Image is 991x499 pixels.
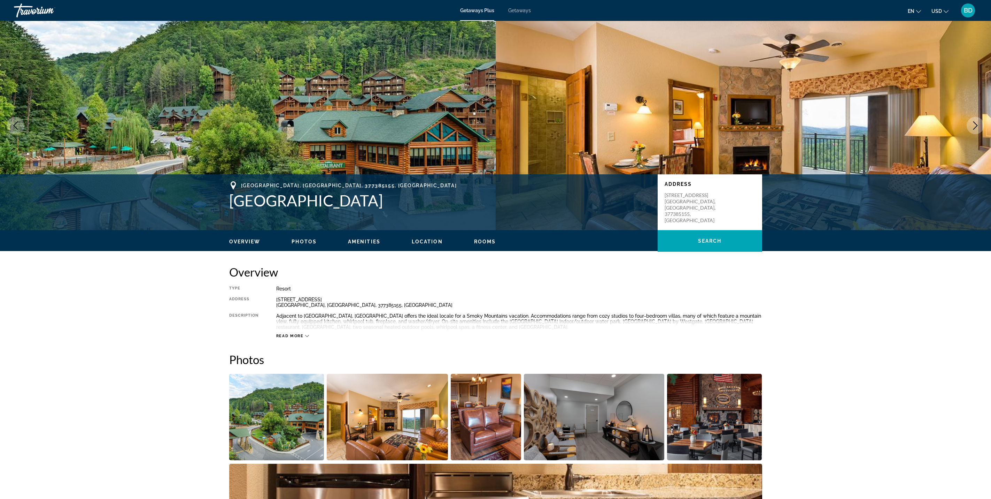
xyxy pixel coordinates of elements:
a: Getaways [508,8,531,13]
button: Open full-screen image slider [229,373,324,461]
button: User Menu [959,3,977,18]
button: Search [658,230,762,252]
p: Address [665,181,755,187]
div: Resort [276,286,762,292]
a: Getaways Plus [460,8,494,13]
p: [STREET_ADDRESS] [GEOGRAPHIC_DATA], [GEOGRAPHIC_DATA], 377385155, [GEOGRAPHIC_DATA] [665,192,720,224]
span: Read more [276,334,304,338]
span: Search [698,238,722,244]
button: Open full-screen image slider [451,373,521,461]
div: Type [229,286,259,292]
button: Open full-screen image slider [327,373,448,461]
button: Change language [908,6,921,16]
a: Travorium [14,1,84,20]
button: Open full-screen image slider [524,373,664,461]
div: Adjacent to [GEOGRAPHIC_DATA], [GEOGRAPHIC_DATA] offers the ideal locale for a Smoky Mountains va... [276,313,762,330]
h2: Photos [229,353,762,366]
h2: Overview [229,265,762,279]
button: Read more [276,333,309,339]
div: Description [229,313,259,330]
div: Address [229,297,259,308]
button: Next image [967,117,984,134]
button: Open full-screen image slider [667,373,762,461]
button: Rooms [474,239,496,245]
span: Location [412,239,443,244]
button: Overview [229,239,261,245]
span: Overview [229,239,261,244]
button: Location [412,239,443,245]
span: Photos [292,239,317,244]
h1: [GEOGRAPHIC_DATA] [229,191,651,210]
button: Photos [292,239,317,245]
span: Amenities [348,239,380,244]
span: [GEOGRAPHIC_DATA], [GEOGRAPHIC_DATA], 377385155, [GEOGRAPHIC_DATA] [241,183,457,188]
span: en [908,8,914,14]
button: Previous image [7,117,24,134]
span: USD [931,8,942,14]
span: BD [964,7,973,14]
button: Change currency [931,6,949,16]
button: Amenities [348,239,380,245]
span: Rooms [474,239,496,244]
div: [STREET_ADDRESS] [GEOGRAPHIC_DATA], [GEOGRAPHIC_DATA], 377385155, [GEOGRAPHIC_DATA] [276,297,762,308]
